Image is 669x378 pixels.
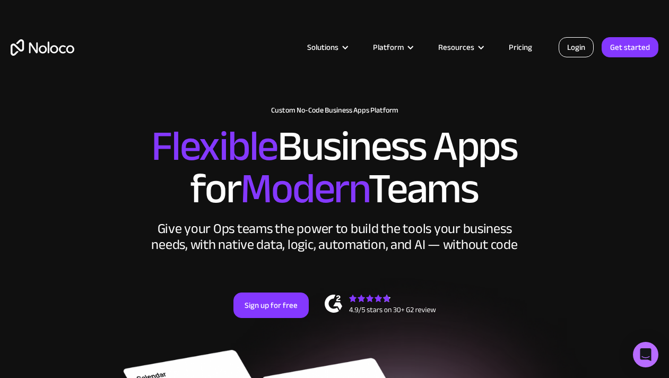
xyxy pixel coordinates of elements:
h2: Business Apps for Teams [11,125,658,210]
a: home [11,39,74,56]
a: Login [559,37,594,57]
div: Solutions [294,40,360,54]
div: Open Intercom Messenger [633,342,658,367]
a: Get started [602,37,658,57]
div: Platform [373,40,404,54]
span: Flexible [151,107,277,186]
div: Resources [438,40,474,54]
div: Solutions [307,40,338,54]
a: Pricing [496,40,545,54]
div: Give your Ops teams the power to build the tools your business needs, with native data, logic, au... [149,221,520,253]
a: Sign up for free [233,293,309,318]
span: Modern [240,149,368,228]
h1: Custom No-Code Business Apps Platform [11,106,658,115]
div: Resources [425,40,496,54]
div: Platform [360,40,425,54]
